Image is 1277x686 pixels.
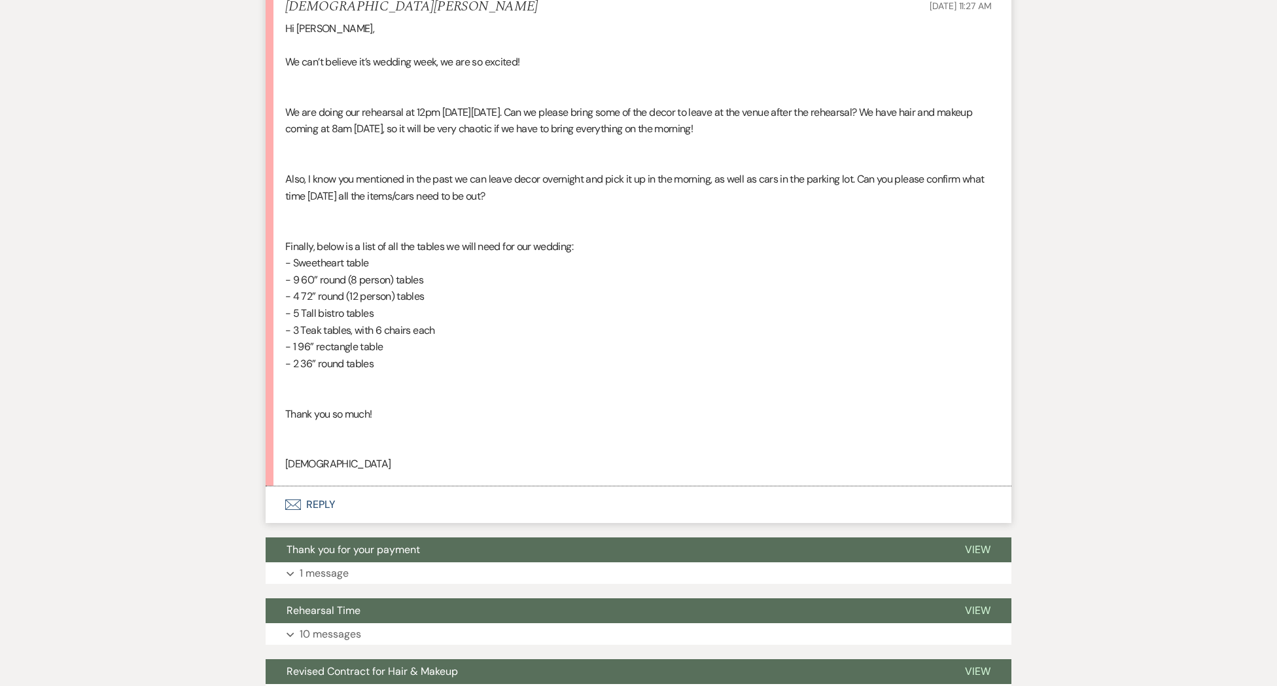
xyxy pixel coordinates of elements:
button: View [944,537,1011,562]
span: Revised Contract for Hair & Makeup [287,664,458,678]
button: Reply [266,486,1011,523]
button: Revised Contract for Hair & Makeup [266,659,944,684]
button: 1 message [266,562,1011,585]
span: View [965,543,990,556]
div: Hi [PERSON_NAME], We can’t believe it’s wedding week, we are so excited! We are doing our rehears... [285,20,992,473]
span: Rehearsal Time [287,604,360,617]
span: View [965,664,990,678]
button: Rehearsal Time [266,598,944,623]
button: View [944,598,1011,623]
button: View [944,659,1011,684]
p: 10 messages [300,626,361,643]
span: Thank you for your payment [287,543,420,556]
span: View [965,604,990,617]
p: 1 message [300,565,349,582]
button: 10 messages [266,623,1011,645]
button: Thank you for your payment [266,537,944,562]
